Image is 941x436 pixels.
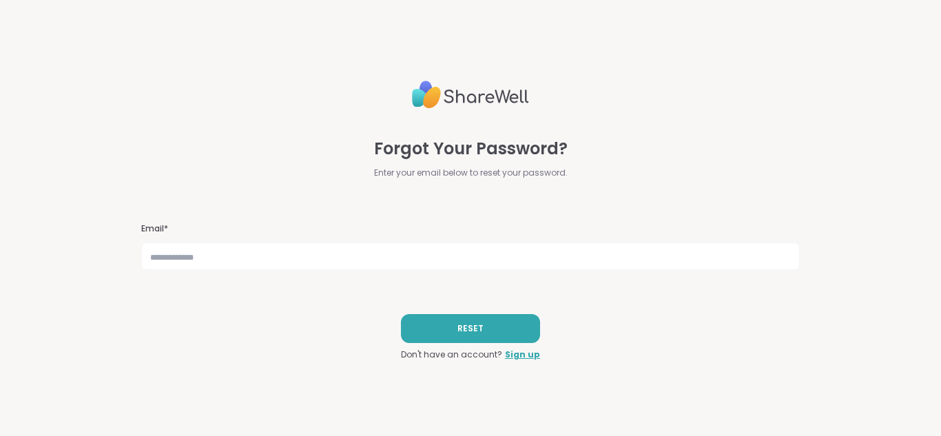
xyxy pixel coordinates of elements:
a: Sign up [505,349,540,361]
h3: Email* [141,223,800,235]
span: Enter your email below to reset your password. [374,167,568,179]
span: Forgot Your Password? [374,136,568,161]
span: Don't have an account? [401,349,502,361]
button: RESET [401,314,540,343]
img: ShareWell Logo [412,75,529,114]
span: RESET [457,322,484,335]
